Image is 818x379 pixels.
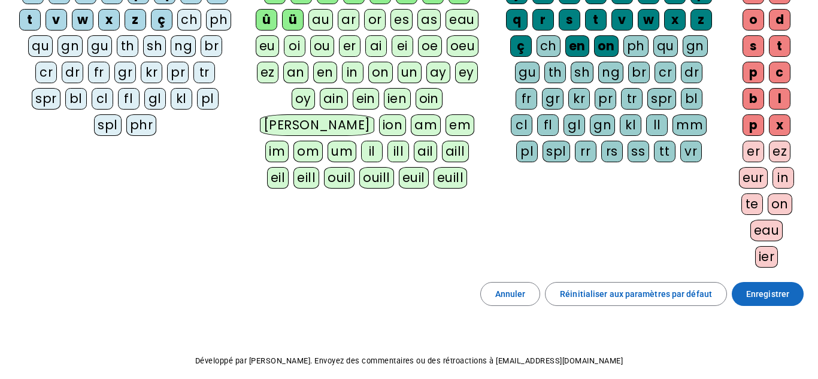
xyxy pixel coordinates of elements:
[690,9,712,31] div: z
[114,62,136,83] div: gr
[87,35,112,57] div: gu
[284,35,305,57] div: oi
[353,88,380,110] div: ein
[256,35,279,57] div: eu
[293,141,323,162] div: om
[62,62,83,83] div: dr
[384,88,411,110] div: ien
[559,9,580,31] div: s
[416,88,443,110] div: oin
[495,287,526,301] span: Annuler
[568,88,590,110] div: kr
[739,167,768,189] div: eur
[480,282,541,306] button: Annuler
[772,167,794,189] div: in
[680,141,702,162] div: vr
[398,62,422,83] div: un
[769,141,790,162] div: ez
[769,9,790,31] div: d
[769,35,790,57] div: t
[647,88,676,110] div: spr
[595,88,616,110] div: pr
[743,9,764,31] div: o
[256,9,277,31] div: û
[565,35,589,57] div: en
[769,62,790,83] div: c
[611,9,633,31] div: v
[620,114,641,136] div: kl
[623,35,649,57] div: ph
[537,114,559,136] div: fl
[446,114,474,136] div: em
[681,62,702,83] div: dr
[88,62,110,83] div: fr
[328,141,356,162] div: um
[655,62,676,83] div: cr
[646,114,668,136] div: ll
[414,141,437,162] div: ail
[151,9,172,31] div: ç
[117,35,138,57] div: th
[442,141,469,162] div: aill
[516,88,537,110] div: fr
[418,35,442,57] div: oe
[144,88,166,110] div: gl
[339,35,360,57] div: er
[426,62,450,83] div: ay
[542,88,563,110] div: gr
[206,9,231,31] div: ph
[193,62,215,83] div: tr
[19,9,41,31] div: t
[516,141,538,162] div: pl
[359,167,393,189] div: ouill
[543,141,570,162] div: spl
[342,62,363,83] div: in
[447,35,479,57] div: oeu
[10,354,808,368] p: Développé par [PERSON_NAME]. Envoyez des commentaires ou des rétroactions à [EMAIL_ADDRESS][DOMAI...
[94,114,122,136] div: spl
[515,62,540,83] div: gu
[545,282,727,306] button: Réinitialiser aux paramètres par défaut
[257,62,278,83] div: ez
[292,88,315,110] div: oy
[46,9,67,31] div: v
[98,9,120,31] div: x
[417,9,441,31] div: as
[664,9,686,31] div: x
[283,62,308,83] div: an
[197,88,219,110] div: pl
[267,167,289,189] div: eil
[638,9,659,31] div: w
[621,88,643,110] div: tr
[769,88,790,110] div: l
[293,167,319,189] div: eill
[743,62,764,83] div: p
[511,114,532,136] div: cl
[585,9,607,31] div: t
[571,62,593,83] div: sh
[92,88,113,110] div: cl
[750,220,783,241] div: eau
[282,9,304,31] div: ü
[743,141,764,162] div: er
[411,114,441,136] div: am
[544,62,566,83] div: th
[143,35,166,57] div: sh
[171,88,192,110] div: kl
[672,114,707,136] div: mm
[368,62,393,83] div: on
[455,62,478,83] div: ey
[361,141,383,162] div: il
[399,167,429,189] div: euil
[379,114,407,136] div: ion
[769,114,790,136] div: x
[601,141,623,162] div: rs
[171,35,196,57] div: ng
[364,9,386,31] div: or
[743,35,764,57] div: s
[683,35,708,57] div: gn
[118,88,140,110] div: fl
[265,141,289,162] div: im
[755,246,778,268] div: ier
[320,88,348,110] div: ain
